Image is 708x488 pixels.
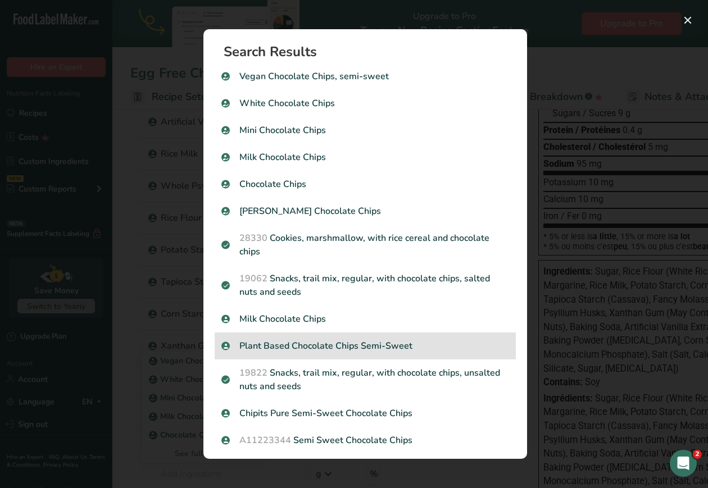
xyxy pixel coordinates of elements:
[670,450,697,477] iframe: Intercom live chat
[221,366,509,393] p: Snacks, trail mix, regular, with chocolate chips, unsalted nuts and seeds
[221,150,509,164] p: Milk Chocolate Chips
[239,272,267,285] span: 19062
[239,367,267,379] span: 19822
[221,407,509,420] p: Chipits Pure Semi-Sweet Chocolate Chips
[221,231,509,258] p: Cookies, marshmallow, with rice cereal and chocolate chips
[221,70,509,83] p: Vegan Chocolate Chips, semi-sweet
[221,272,509,299] p: Snacks, trail mix, regular, with chocolate chips, salted nuts and seeds
[221,204,509,218] p: [PERSON_NAME] Chocolate Chips
[221,339,509,353] p: Plant Based Chocolate Chips Semi-Sweet
[693,450,702,459] span: 2
[221,434,509,447] p: Semi Sweet Chocolate Chips
[221,124,509,137] p: Mini Chocolate Chips
[221,97,509,110] p: White Chocolate Chips
[221,312,509,326] p: Milk Chocolate Chips
[224,45,516,58] h1: Search Results
[239,434,291,446] span: A11223344
[239,232,267,244] span: 28330
[221,177,509,191] p: Chocolate Chips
